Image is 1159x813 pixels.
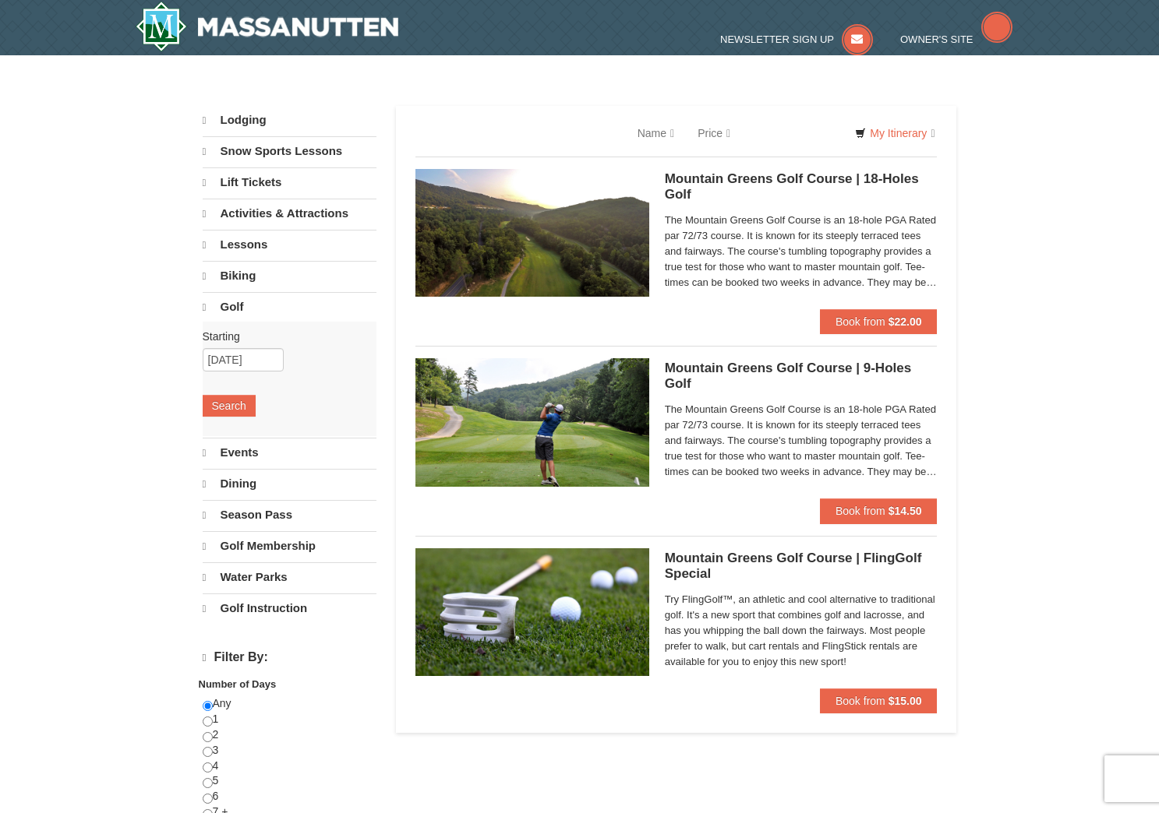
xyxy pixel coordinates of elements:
a: Activities & Attractions [203,199,376,228]
span: Owner's Site [900,33,973,45]
h5: Mountain Greens Golf Course | 18-Holes Golf [665,171,938,202]
img: 6619888-35-9ba36b64.jpg [415,358,649,486]
a: Lodging [203,106,376,135]
span: Try FlingGolf™, an athletic and cool alternative to traditional golf. It's a new sport that combi... [665,592,938,670]
span: The Mountain Greens Golf Course is an 18-hole PGA Rated par 72/73 course. It is known for its ste... [665,213,938,290]
a: Golf [203,292,376,322]
strong: $22.00 [889,315,922,328]
a: Golf Membership [203,531,376,561]
strong: $14.50 [889,505,922,517]
a: Dining [203,469,376,498]
span: Book from [836,505,885,517]
button: Book from $15.00 [820,688,938,713]
span: Book from [836,695,885,707]
button: Book from $14.50 [820,498,938,523]
a: Snow Sports Lessons [203,136,376,166]
label: Starting [203,329,365,344]
span: Book from [836,315,885,328]
a: Season Pass [203,500,376,530]
a: Lift Tickets [203,167,376,197]
strong: Number of Days [199,678,277,690]
a: Biking [203,261,376,290]
a: Golf Instruction [203,593,376,623]
img: 6619888-12-785018d3.jpg [415,548,649,676]
img: 6619888-27-7e27a245.jpg [415,169,649,297]
img: Massanutten Resort Logo [136,2,399,51]
strong: $15.00 [889,695,922,707]
span: The Mountain Greens Golf Course is an 18-hole PGA Rated par 72/73 course. It is known for its ste... [665,402,938,480]
h4: Filter By: [203,650,376,665]
a: Price [686,118,742,149]
span: Newsletter Sign Up [720,33,834,45]
a: Owner's Site [900,33,1012,45]
a: Lessons [203,230,376,259]
h5: Mountain Greens Golf Course | 9-Holes Golf [665,361,938,392]
a: Newsletter Sign Up [720,33,873,45]
a: Name [626,118,686,149]
a: Events [203,438,376,467]
a: Massanutten Resort [136,2,399,51]
button: Search [203,395,256,417]
h5: Mountain Greens Golf Course | FlingGolf Special [665,551,938,582]
a: Water Parks [203,562,376,592]
button: Book from $22.00 [820,309,938,334]
a: My Itinerary [845,121,945,145]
